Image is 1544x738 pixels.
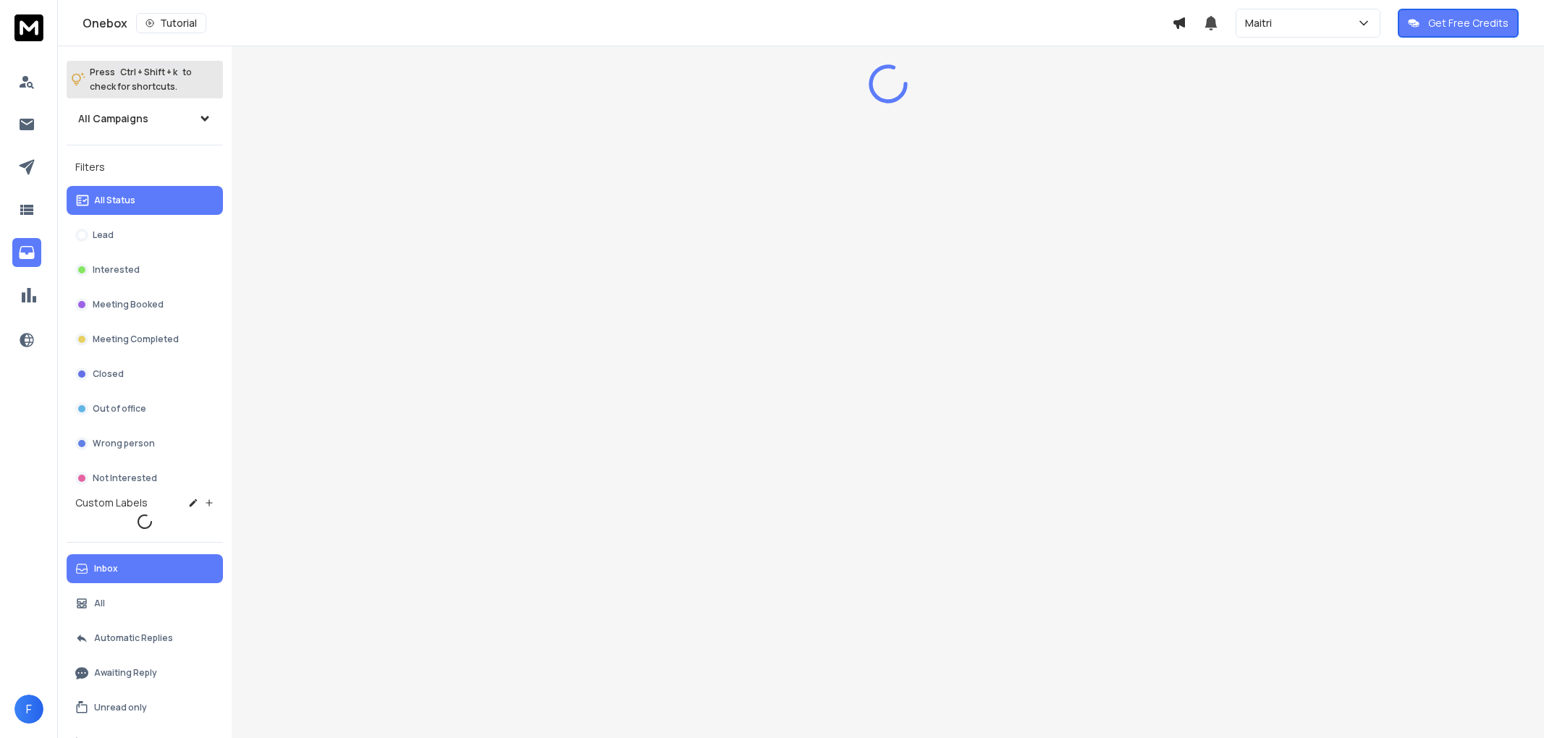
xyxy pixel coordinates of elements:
p: Awaiting Reply [94,667,157,679]
button: Unread only [67,693,223,722]
span: Ctrl + Shift + k [118,64,180,80]
button: Lead [67,221,223,250]
p: All [94,598,105,609]
p: Get Free Credits [1428,16,1509,30]
button: Automatic Replies [67,624,223,653]
button: All [67,589,223,618]
h1: All Campaigns [78,111,148,126]
button: Meeting Completed [67,325,223,354]
p: Automatic Replies [94,632,173,644]
p: Lead [93,229,114,241]
button: Out of office [67,394,223,423]
button: Meeting Booked [67,290,223,319]
p: Press to check for shortcuts. [90,65,192,94]
button: Not Interested [67,464,223,493]
button: Closed [67,360,223,389]
p: Unread only [94,702,147,713]
p: Meeting Booked [93,299,164,310]
button: F [14,695,43,724]
p: Out of office [93,403,146,415]
button: All Status [67,186,223,215]
div: Onebox [83,13,1172,33]
p: Maitri [1245,16,1278,30]
p: Meeting Completed [93,334,179,345]
h3: Custom Labels [75,496,148,510]
p: All Status [94,195,135,206]
button: Interested [67,255,223,284]
p: Inbox [94,563,118,574]
button: All Campaigns [67,104,223,133]
p: Wrong person [93,438,155,449]
h3: Filters [67,157,223,177]
button: Inbox [67,554,223,583]
button: Get Free Credits [1398,9,1519,38]
button: Tutorial [136,13,206,33]
p: Not Interested [93,472,157,484]
button: Awaiting Reply [67,658,223,687]
p: Closed [93,368,124,380]
p: Interested [93,264,140,276]
button: Wrong person [67,429,223,458]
